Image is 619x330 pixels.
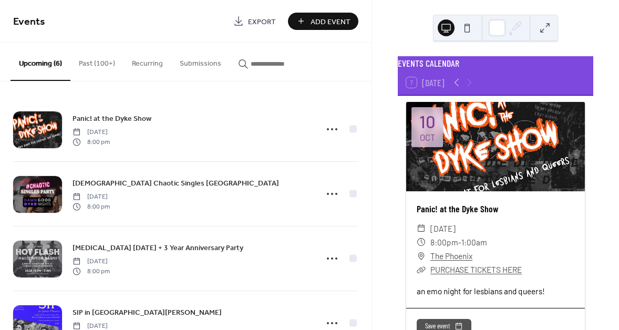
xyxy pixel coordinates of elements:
span: Add Event [311,16,350,27]
button: Add Event [288,13,358,30]
span: Panic! at the Dyke Show [73,114,151,125]
a: Panic! at the Dyke Show [73,112,151,125]
span: - [458,235,461,249]
span: 1:00am [461,235,487,249]
a: [MEDICAL_DATA] [DATE] + 3 Year Anniversary Party [73,242,243,254]
a: SIP in [GEOGRAPHIC_DATA][PERSON_NAME] [73,306,222,318]
a: The Phoenix [430,249,472,263]
span: 8:00 pm [73,266,110,276]
div: ​ [417,263,426,276]
div: ​ [417,249,426,263]
span: Export [248,16,276,27]
div: ​ [417,235,426,249]
a: [DEMOGRAPHIC_DATA] Chaotic Singles [GEOGRAPHIC_DATA] [73,177,279,189]
div: EVENTS CALENDAR [398,56,593,70]
span: [MEDICAL_DATA] [DATE] + 3 Year Anniversary Party [73,243,243,254]
a: Export [225,13,284,30]
button: Recurring [123,43,171,80]
span: [DEMOGRAPHIC_DATA] Chaotic Singles [GEOGRAPHIC_DATA] [73,178,279,189]
span: 8:00 pm [73,137,110,147]
span: SIP in [GEOGRAPHIC_DATA][PERSON_NAME] [73,307,222,318]
button: Past (100+) [70,43,123,80]
span: 8:00 pm [73,202,110,211]
span: [DATE] [73,192,110,202]
button: Upcoming (6) [11,43,70,81]
a: PURCHASE TICKETS HERE [430,265,522,274]
div: ​ [417,222,426,235]
span: 8:00pm [430,235,458,249]
a: Panic! at the Dyke Show [417,203,498,214]
button: Submissions [171,43,230,80]
span: [DATE] [73,128,110,137]
span: [DATE] [73,257,110,266]
div: 10 [419,113,436,130]
div: Oct [420,133,435,142]
span: Events [13,12,45,32]
span: [DATE] [430,222,456,235]
div: an emo night for lesbians and queers! [406,285,585,297]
